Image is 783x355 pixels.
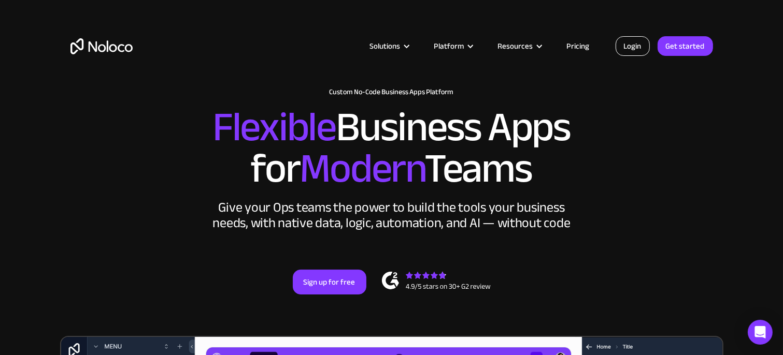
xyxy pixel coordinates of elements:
a: Sign up for free [293,270,366,294]
div: Resources [485,39,554,53]
div: Open Intercom Messenger [748,320,773,345]
div: Platform [421,39,485,53]
span: Flexible [212,88,336,166]
a: home [70,38,133,54]
a: Get started [658,36,713,56]
div: Resources [498,39,533,53]
a: Login [616,36,650,56]
a: Pricing [554,39,603,53]
div: Solutions [370,39,401,53]
div: Solutions [357,39,421,53]
div: Give your Ops teams the power to build the tools your business needs, with native data, logic, au... [210,200,573,231]
span: Modern [300,130,424,207]
h2: Business Apps for Teams [70,107,713,189]
div: Platform [434,39,464,53]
